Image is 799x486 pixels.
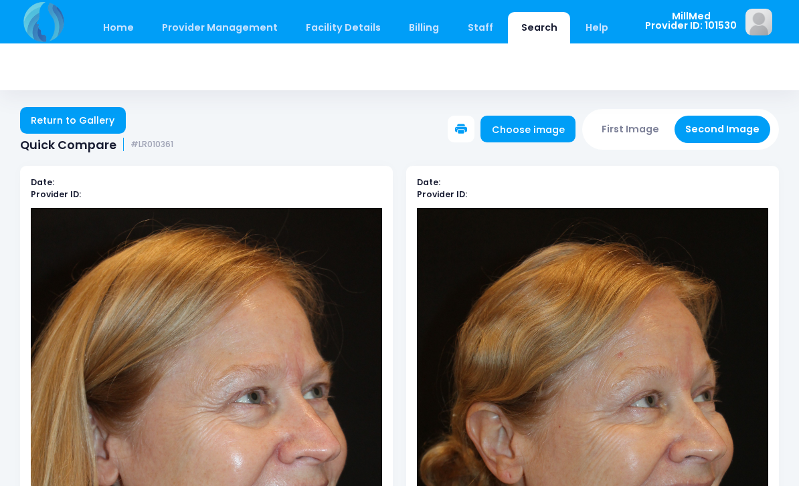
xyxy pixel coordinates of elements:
a: Home [90,12,147,43]
b: Date: [31,176,54,188]
a: Facility Details [293,12,394,43]
b: Provider ID: [417,189,467,200]
span: MillMed Provider ID: 101530 [645,11,737,31]
span: Quick Compare [20,138,116,152]
a: Search [508,12,570,43]
a: Staff [454,12,506,43]
b: Provider ID: [31,189,81,200]
a: Billing [396,12,452,43]
img: image [745,9,772,35]
button: Second Image [675,116,771,143]
button: First Image [591,116,671,143]
a: Choose image [480,116,575,142]
small: #LR010361 [130,140,173,150]
b: Date: [417,176,440,188]
a: Help [573,12,622,43]
a: Return to Gallery [20,107,126,134]
a: Provider Management [149,12,290,43]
